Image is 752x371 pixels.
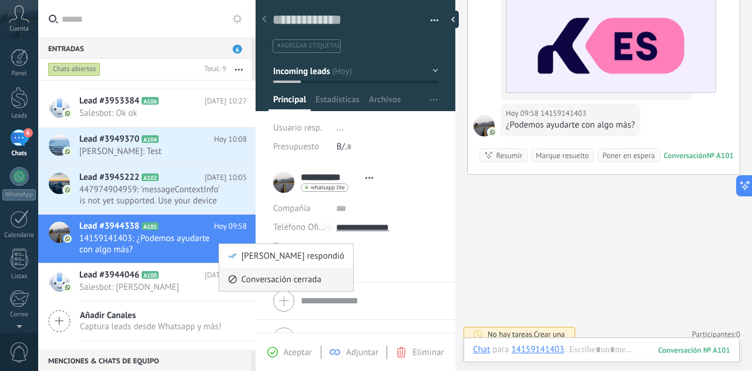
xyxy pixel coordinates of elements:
div: Calendario [2,232,36,239]
div: Correo [2,311,36,319]
span: Cuenta [9,25,29,33]
div: Listas [2,273,36,280]
span: 6 [23,128,33,138]
div: Leads [2,112,36,120]
div: Chats [2,150,36,158]
div: WhatsApp [2,189,36,200]
div: Panel [2,70,36,78]
span: [PERSON_NAME] respondió [241,244,344,268]
span: Conversación cerrada [241,268,321,291]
